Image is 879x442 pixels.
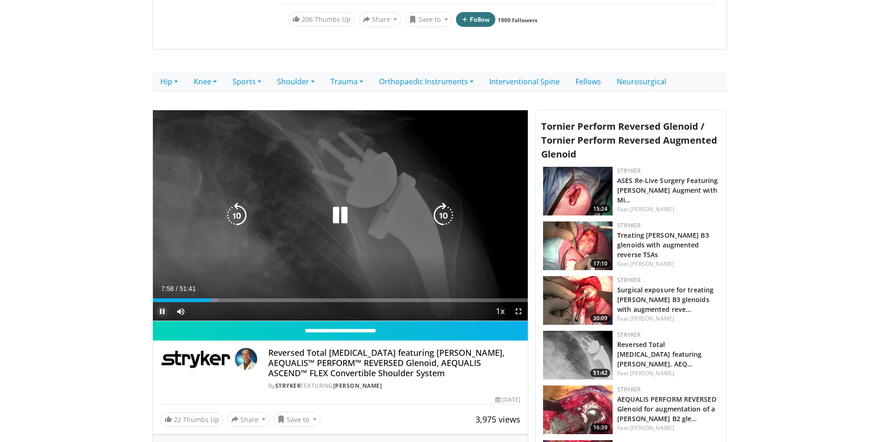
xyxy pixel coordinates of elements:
[617,167,640,175] a: Stryker
[153,302,171,321] button: Pause
[152,72,186,91] a: Hip
[590,369,610,377] span: 51:42
[617,205,719,214] div: Feat.
[543,276,613,325] a: 30:09
[509,302,528,321] button: Fullscreen
[543,385,613,434] a: 16:39
[543,331,613,379] img: af5f3143-4fc9-45e3-a76a-1c6d395a2803.150x105_q85_crop-smart_upscale.jpg
[225,72,269,91] a: Sports
[568,72,609,91] a: Fellows
[630,260,674,268] a: [PERSON_NAME]
[333,382,382,390] a: [PERSON_NAME]
[543,385,613,434] img: 6213bb70-49ee-4b72-9201-34d6b742980d.150x105_q85_crop-smart_upscale.jpg
[275,382,301,390] a: Stryker
[481,72,568,91] a: Interventional Spine
[186,72,225,91] a: Knee
[617,231,709,259] a: Treating [PERSON_NAME] B3 glenoids with augmented reverse TSAs
[161,285,174,292] span: 7:58
[543,167,613,215] img: 84191c99-b3ff-45a6-aa00-3bf73c9732cb.150x105_q85_crop-smart_upscale.jpg
[617,285,714,314] a: Surgical exposure for treating [PERSON_NAME] B3 glenoids with augmented reve…
[617,276,640,284] a: Stryker
[630,205,674,213] a: [PERSON_NAME]
[617,315,719,323] div: Feat.
[371,72,481,91] a: Orthopaedic Instruments
[359,12,402,27] button: Share
[268,348,520,378] h4: Reversed Total [MEDICAL_DATA] featuring [PERSON_NAME], AEQUALIS™ PERFORM™ REVERSED Glenoid, AEQUA...
[617,331,640,339] a: Stryker
[153,110,528,322] video-js: Video Player
[171,302,190,321] button: Mute
[174,415,181,424] span: 22
[269,72,323,91] a: Shoulder
[160,348,231,370] img: Stryker
[590,423,610,432] span: 16:39
[405,12,452,27] button: Save to
[617,260,719,268] div: Feat.
[235,348,257,370] img: Avatar
[617,369,719,378] div: Feat.
[227,412,270,427] button: Share
[617,385,640,393] a: Stryker
[160,412,223,427] a: 22 Thumbs Up
[491,302,509,321] button: Playback Rate
[543,221,613,270] a: 17:10
[543,331,613,379] a: 51:42
[630,369,674,377] a: [PERSON_NAME]
[630,315,674,322] a: [PERSON_NAME]
[590,259,610,268] span: 17:10
[153,298,528,302] div: Progress Bar
[543,167,613,215] a: 15:24
[543,221,613,270] img: 0c81aed6-74e2-4bf5-8e8b-a0435647dcf2.150x105_q85_crop-smart_upscale.jpg
[630,424,674,432] a: [PERSON_NAME]
[590,314,610,322] span: 30:09
[498,16,538,24] a: 1900 followers
[456,12,496,27] button: Follow
[617,395,716,423] a: AEQUALIS PERFORM REVERSED Glenoid for augmentation of a [PERSON_NAME] B2 gle…
[475,414,520,425] span: 3,975 views
[617,176,718,204] a: ASES Re-Live Surgery Featuring [PERSON_NAME] Augment with Mi…
[495,396,520,404] div: [DATE]
[541,120,717,160] span: Tornier Perform Reversed Glenoid / Tornier Perform Reversed Augmented Glenoid
[273,412,321,427] button: Save to
[617,221,640,229] a: Stryker
[617,340,702,368] a: Reversed Total [MEDICAL_DATA] featuring [PERSON_NAME], AEQ…
[179,285,196,292] span: 51:41
[543,276,613,325] img: 9fe07fea-5c20-49d6-b625-979c0c6e9989.150x105_q85_crop-smart_upscale.jpg
[617,424,719,432] div: Feat.
[609,72,674,91] a: Neurosurgical
[288,12,355,26] a: 206 Thumbs Up
[268,382,520,390] div: By FEATURING
[302,15,313,24] span: 206
[176,285,178,292] span: /
[590,205,610,213] span: 15:24
[323,72,371,91] a: Trauma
